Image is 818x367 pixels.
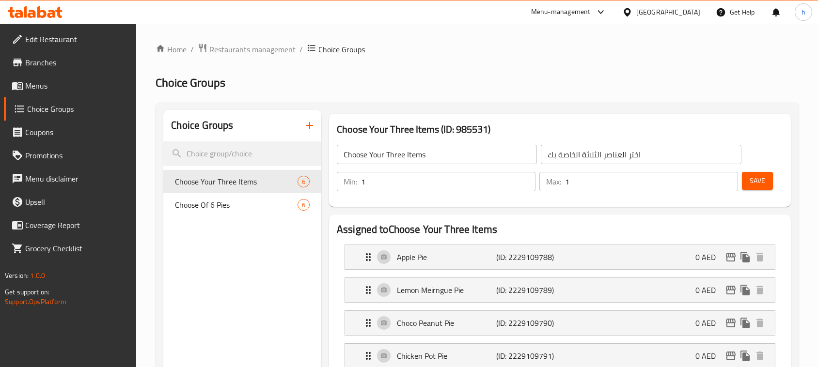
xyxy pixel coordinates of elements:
[4,97,137,121] a: Choice Groups
[753,283,767,297] button: delete
[496,317,563,329] p: (ID: 2229109790)
[171,118,233,133] h2: Choice Groups
[738,349,753,363] button: duplicate
[5,286,49,298] span: Get support on:
[25,57,129,68] span: Branches
[4,28,137,51] a: Edit Restaurant
[337,241,783,274] li: Expand
[337,122,783,137] h3: Choose Your Three Items (ID: 985531)
[4,51,137,74] a: Branches
[695,317,724,329] p: 0 AED
[724,250,738,264] button: edit
[163,141,321,166] input: search
[25,150,129,161] span: Promotions
[738,250,753,264] button: duplicate
[724,283,738,297] button: edit
[25,219,129,231] span: Coverage Report
[25,173,129,184] span: Menu disclaimer
[4,237,137,260] a: Grocery Checklist
[546,176,561,187] p: Max:
[345,278,775,302] div: Expand
[724,316,738,330] button: edit
[298,199,310,211] div: Choices
[695,284,724,296] p: 0 AED
[156,44,187,55] a: Home
[337,274,783,306] li: Expand
[5,295,66,308] a: Support.OpsPlatform
[397,350,496,362] p: Chicken Pot Pie
[175,199,298,211] span: Choose Of 6 Pies
[25,243,129,254] span: Grocery Checklist
[742,172,773,190] button: Save
[175,176,298,187] span: Choose Your Three Items
[4,121,137,144] a: Coupons
[496,251,563,263] p: (ID: 2229109788)
[25,196,129,208] span: Upsell
[298,177,309,186] span: 6
[695,350,724,362] p: 0 AED
[209,44,296,55] span: Restaurants management
[4,167,137,190] a: Menu disclaimer
[344,176,357,187] p: Min:
[337,306,783,339] li: Expand
[345,311,775,335] div: Expand
[738,283,753,297] button: duplicate
[27,103,129,115] span: Choice Groups
[299,44,303,55] li: /
[337,222,783,237] h2: Assigned to Choose Your Three Items
[753,316,767,330] button: delete
[156,43,799,56] nav: breadcrumb
[738,316,753,330] button: duplicate
[318,44,365,55] span: Choice Groups
[198,43,296,56] a: Restaurants management
[163,193,321,216] div: Choose Of 6 Pies6
[724,349,738,363] button: edit
[190,44,194,55] li: /
[397,251,496,263] p: Apple Pie
[496,350,563,362] p: (ID: 2229109791)
[750,175,765,187] span: Save
[397,317,496,329] p: Choco Peanut Pie
[4,190,137,214] a: Upsell
[4,74,137,97] a: Menus
[636,7,700,17] div: [GEOGRAPHIC_DATA]
[156,72,225,93] span: Choice Groups
[298,176,310,187] div: Choices
[695,251,724,263] p: 0 AED
[4,144,137,167] a: Promotions
[802,7,805,17] span: h
[163,170,321,193] div: Choose Your Three Items6
[753,349,767,363] button: delete
[753,250,767,264] button: delete
[25,33,129,45] span: Edit Restaurant
[298,200,309,210] span: 6
[345,245,775,269] div: Expand
[5,269,29,282] span: Version:
[25,126,129,138] span: Coupons
[25,80,129,92] span: Menus
[531,6,591,18] div: Menu-management
[397,284,496,296] p: Lemon Meirngue Pie
[30,269,45,282] span: 1.0.0
[496,284,563,296] p: (ID: 2229109789)
[4,214,137,237] a: Coverage Report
